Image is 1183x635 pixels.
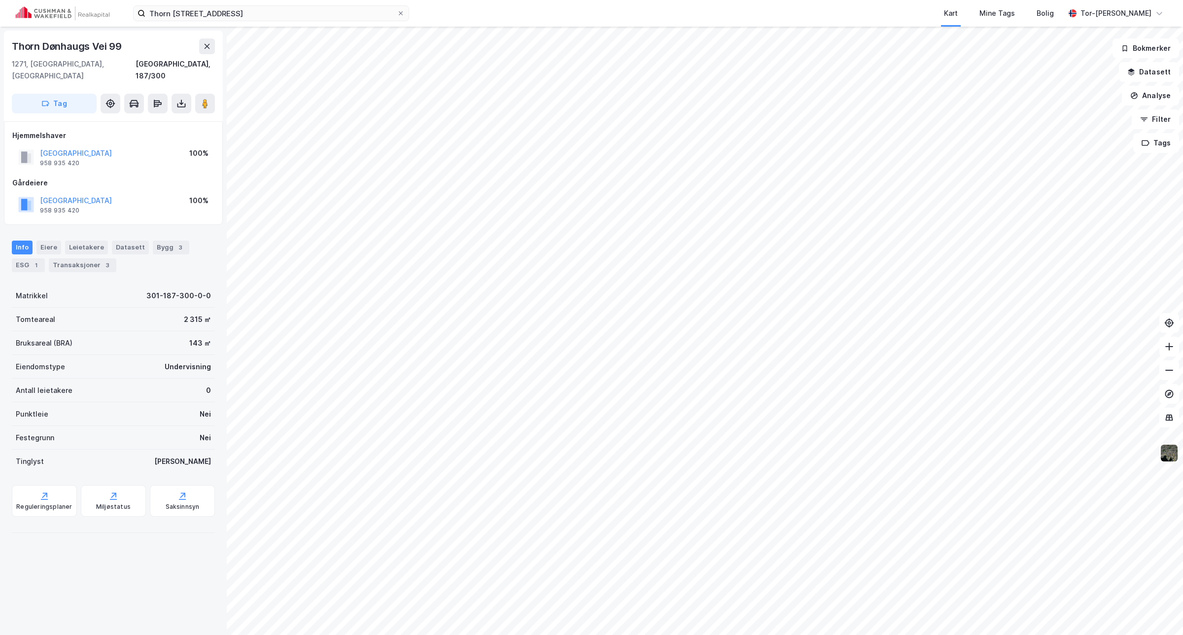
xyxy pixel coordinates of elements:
div: Tomteareal [16,314,55,325]
div: Saksinnsyn [166,503,200,511]
img: 9k= [1160,444,1179,462]
div: 100% [189,195,209,207]
button: Datasett [1119,62,1179,82]
button: Analyse [1122,86,1179,106]
div: Eiendomstype [16,361,65,373]
button: Tag [12,94,97,113]
div: Kontrollprogram for chat [1134,588,1183,635]
div: Thorn Dønhaugs Vei 99 [12,38,124,54]
div: Bruksareal (BRA) [16,337,72,349]
div: Kart [944,7,958,19]
div: Miljøstatus [96,503,131,511]
div: Mine Tags [979,7,1015,19]
div: 1271, [GEOGRAPHIC_DATA], [GEOGRAPHIC_DATA] [12,58,136,82]
div: Nei [200,408,211,420]
div: 2 315 ㎡ [184,314,211,325]
button: Tags [1133,133,1179,153]
div: ESG [12,258,45,272]
div: 100% [189,147,209,159]
div: Eiere [36,241,61,254]
div: 143 ㎡ [189,337,211,349]
div: Reguleringsplaner [16,503,72,511]
div: 0 [206,385,211,396]
div: Leietakere [65,241,108,254]
div: Undervisning [165,361,211,373]
div: 301-187-300-0-0 [146,290,211,302]
div: Matrikkel [16,290,48,302]
input: Søk på adresse, matrikkel, gårdeiere, leietakere eller personer [145,6,397,21]
div: Tinglyst [16,456,44,467]
div: [PERSON_NAME] [154,456,211,467]
div: 1 [31,260,41,270]
div: Datasett [112,241,149,254]
div: [GEOGRAPHIC_DATA], 187/300 [136,58,215,82]
div: 3 [175,243,185,252]
button: Bokmerker [1113,38,1179,58]
div: Festegrunn [16,432,54,444]
img: cushman-wakefield-realkapital-logo.202ea83816669bd177139c58696a8fa1.svg [16,6,109,20]
div: 958 935 420 [40,159,79,167]
div: 3 [103,260,112,270]
button: Filter [1132,109,1179,129]
iframe: Chat Widget [1134,588,1183,635]
div: Bygg [153,241,189,254]
div: Punktleie [16,408,48,420]
div: Antall leietakere [16,385,72,396]
div: Gårdeiere [12,177,214,189]
div: Info [12,241,33,254]
div: Transaksjoner [49,258,116,272]
div: Hjemmelshaver [12,130,214,141]
div: Nei [200,432,211,444]
div: Tor-[PERSON_NAME] [1080,7,1151,19]
div: Bolig [1037,7,1054,19]
div: 958 935 420 [40,207,79,214]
